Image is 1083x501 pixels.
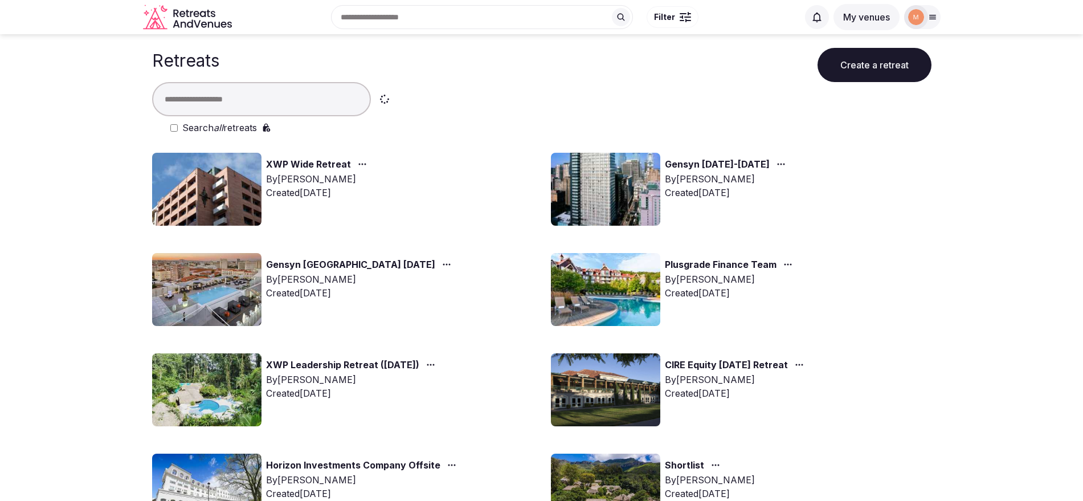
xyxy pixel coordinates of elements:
div: By [PERSON_NAME] [665,272,797,286]
span: Filter [654,11,675,23]
img: Top retreat image for the retreat: CIRE Equity February 2026 Retreat [551,353,660,426]
div: By [PERSON_NAME] [266,473,461,487]
img: Top retreat image for the retreat: XWP Wide Retreat [152,153,261,226]
a: XWP Leadership Retreat ([DATE]) [266,358,419,373]
div: Created [DATE] [266,286,456,300]
div: Created [DATE] [266,487,461,500]
img: Top retreat image for the retreat: Gensyn Lisbon November 2025 [152,253,261,326]
a: Gensyn [GEOGRAPHIC_DATA] [DATE] [266,258,435,272]
svg: Retreats and Venues company logo [143,5,234,30]
div: By [PERSON_NAME] [665,172,790,186]
img: Top retreat image for the retreat: XWP Leadership Retreat (February 2026) [152,353,261,426]
label: Search retreats [182,121,257,135]
a: XWP Wide Retreat [266,157,351,172]
img: marina [908,9,924,25]
h1: Retreats [152,50,219,71]
div: Created [DATE] [665,487,755,500]
img: Top retreat image for the retreat: Gensyn November 9-14, 2025 [551,153,660,226]
a: Horizon Investments Company Offsite [266,458,440,473]
button: Create a retreat [818,48,931,82]
button: Filter [647,6,698,28]
a: Plusgrade Finance Team [665,258,777,272]
a: CIRE Equity [DATE] Retreat [665,358,788,373]
div: Created [DATE] [266,386,440,400]
div: Created [DATE] [665,286,797,300]
button: My venues [833,4,900,30]
div: By [PERSON_NAME] [266,373,440,386]
div: Created [DATE] [665,186,790,199]
div: Created [DATE] [665,386,808,400]
div: By [PERSON_NAME] [266,272,456,286]
div: By [PERSON_NAME] [665,373,808,386]
a: Shortlist [665,458,704,473]
em: all [214,122,223,133]
div: By [PERSON_NAME] [665,473,755,487]
img: Top retreat image for the retreat: Plusgrade Finance Team [551,253,660,326]
div: Created [DATE] [266,186,371,199]
a: Visit the homepage [143,5,234,30]
div: By [PERSON_NAME] [266,172,371,186]
a: My venues [833,11,900,23]
a: Gensyn [DATE]-[DATE] [665,157,770,172]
